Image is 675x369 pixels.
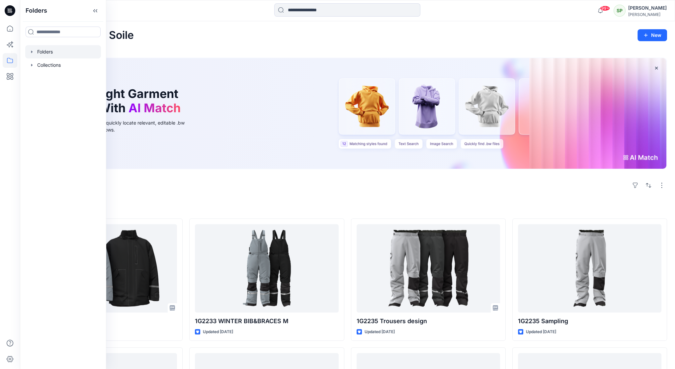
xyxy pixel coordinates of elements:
p: 1G2235 Sampling [518,317,661,326]
button: New [637,29,667,41]
a: 1G2235 Sampling [518,224,661,313]
div: SP [614,5,626,17]
p: Updated [DATE] [365,328,395,335]
h4: Styles [28,204,667,212]
span: 99+ [600,6,610,11]
div: [PERSON_NAME] [628,4,667,12]
a: 1G2235 Trousers design [357,224,500,313]
div: Use text or image search to quickly locate relevant, editable .bw files for faster design workflows. [44,119,194,133]
p: Updated [DATE] [526,328,556,335]
h1: Find the Right Garment Instantly With [44,87,184,115]
p: Updated [DATE] [203,328,233,335]
div: [PERSON_NAME] [628,12,667,17]
p: 1G2233 WINTER BIB&BRACES M [195,317,338,326]
span: AI Match [128,101,181,115]
a: 1G2233 WINTER BIB&BRACES M [195,224,338,313]
p: 1G2235 Trousers design [357,317,500,326]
